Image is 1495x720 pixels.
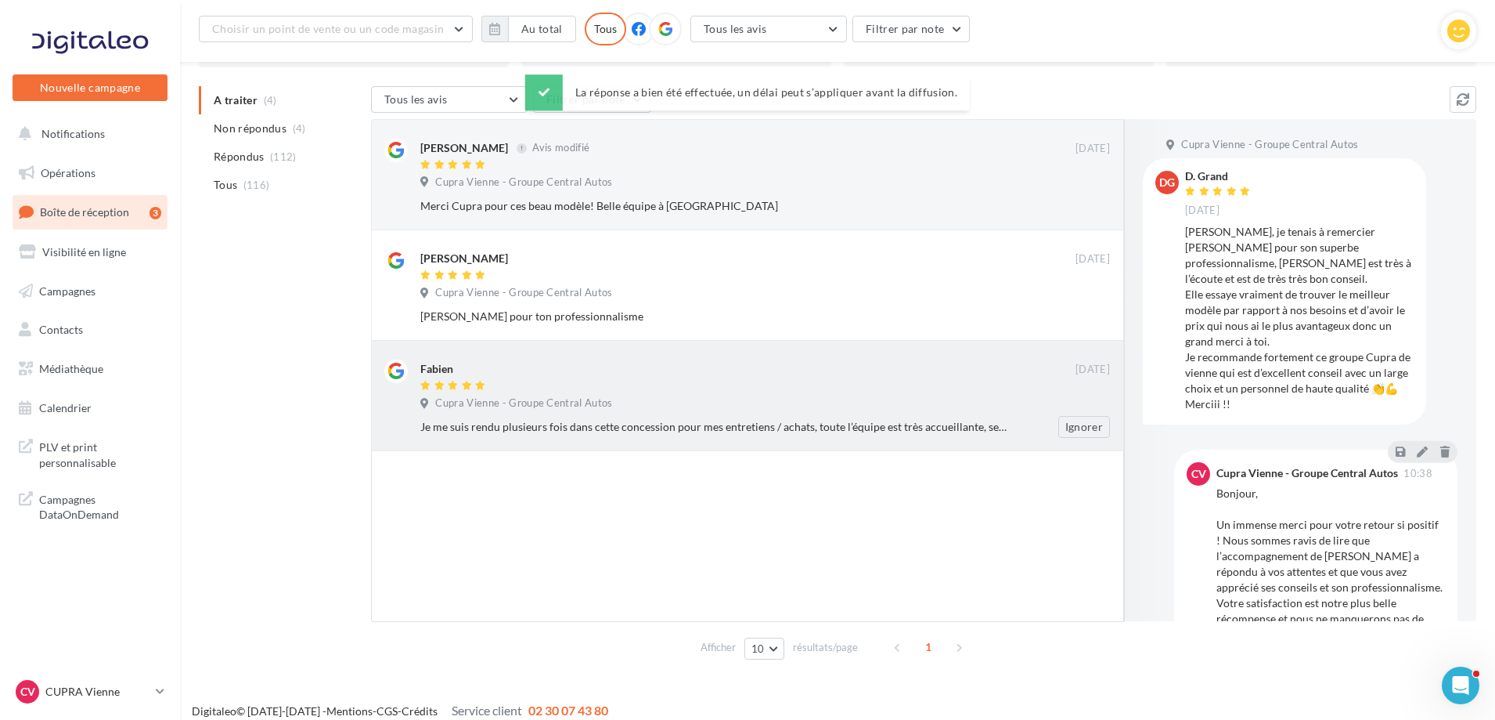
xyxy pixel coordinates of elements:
[9,118,164,150] button: Notifications
[9,430,171,476] a: PLV et print personnalisable
[435,286,612,300] span: Cupra Vienne - Groupe Central Autos
[585,13,626,45] div: Tous
[9,483,171,529] a: Campagnes DataOnDemand
[1216,468,1398,479] div: Cupra Vienne - Groupe Central Autos
[293,122,306,135] span: (4)
[435,396,612,411] span: Cupra Vienne - Groupe Central Autos
[1403,469,1432,479] span: 10:38
[1185,171,1254,182] div: D. Grand
[13,74,168,101] button: Nouvelle campagne
[39,323,83,336] span: Contacts
[42,245,126,259] span: Visibilité en ligne
[214,121,286,136] span: Non répondus
[45,684,149,700] p: CUPRA Vienne
[1075,142,1110,156] span: [DATE]
[1159,175,1175,190] span: DG
[20,684,35,700] span: CV
[192,704,236,718] a: Digitaleo
[9,392,171,425] a: Calendrier
[371,86,528,113] button: Tous les avis
[149,207,161,219] div: 3
[1442,667,1479,704] iframe: Intercom live chat
[701,640,736,655] span: Afficher
[1058,416,1110,438] button: Ignorer
[420,140,508,156] div: [PERSON_NAME]
[793,640,858,655] span: résultats/page
[1075,252,1110,266] span: [DATE]
[9,313,171,346] a: Contacts
[199,16,473,42] button: Choisir un point de vente ou un code magasin
[214,149,265,165] span: Répondus
[420,309,1008,324] div: [PERSON_NAME] pour ton professionnalisme
[39,436,161,470] span: PLV et print personnalisable
[212,22,444,35] span: Choisir un point de vente ou un code magasin
[528,703,608,718] span: 02 30 07 43 80
[41,166,95,179] span: Opérations
[39,401,92,414] span: Calendrier
[435,175,612,190] span: Cupra Vienne - Groupe Central Autos
[270,150,297,163] span: (112)
[420,361,453,377] div: Fabien
[9,353,171,385] a: Médiathèque
[9,236,171,269] a: Visibilité en ligne
[9,157,171,190] a: Opérations
[9,195,171,229] a: Boîte de réception3
[704,22,767,35] span: Tous les avis
[1185,224,1414,412] div: [PERSON_NAME], je tenais à remercier [PERSON_NAME] pour son superbe professionnalisme, [PERSON_NA...
[420,251,508,266] div: [PERSON_NAME]
[384,92,448,106] span: Tous les avis
[39,489,161,523] span: Campagnes DataOnDemand
[13,677,168,707] a: CV CUPRA Vienne
[41,127,105,140] span: Notifications
[420,419,1008,435] div: Je me suis rendu plusieurs fois dans cette concession pour mes entretiens / achats, toute l’équip...
[452,703,522,718] span: Service client
[481,16,576,42] button: Au total
[39,284,95,297] span: Campagnes
[1185,204,1219,218] span: [DATE]
[916,635,941,660] span: 1
[1075,363,1110,377] span: [DATE]
[420,198,1008,214] div: Merci Cupra pour ces beau modèle! Belle équipe à [GEOGRAPHIC_DATA]
[1191,466,1206,482] span: CV
[214,177,237,193] span: Tous
[9,275,171,308] a: Campagnes
[40,205,129,219] span: Boîte de réception
[326,704,373,718] a: Mentions
[508,16,576,42] button: Au total
[852,16,971,42] button: Filtrer par note
[243,179,270,191] span: (116)
[525,74,970,110] div: La réponse a bien été effectuée, un délai peut s’appliquer avant la diffusion.
[744,638,784,660] button: 10
[690,16,847,42] button: Tous les avis
[376,704,398,718] a: CGS
[751,642,765,655] span: 10
[532,142,589,154] span: Avis modifié
[39,362,103,375] span: Médiathèque
[192,704,608,718] span: © [DATE]-[DATE] - - -
[1181,138,1358,152] span: Cupra Vienne - Groupe Central Autos
[402,704,438,718] a: Crédits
